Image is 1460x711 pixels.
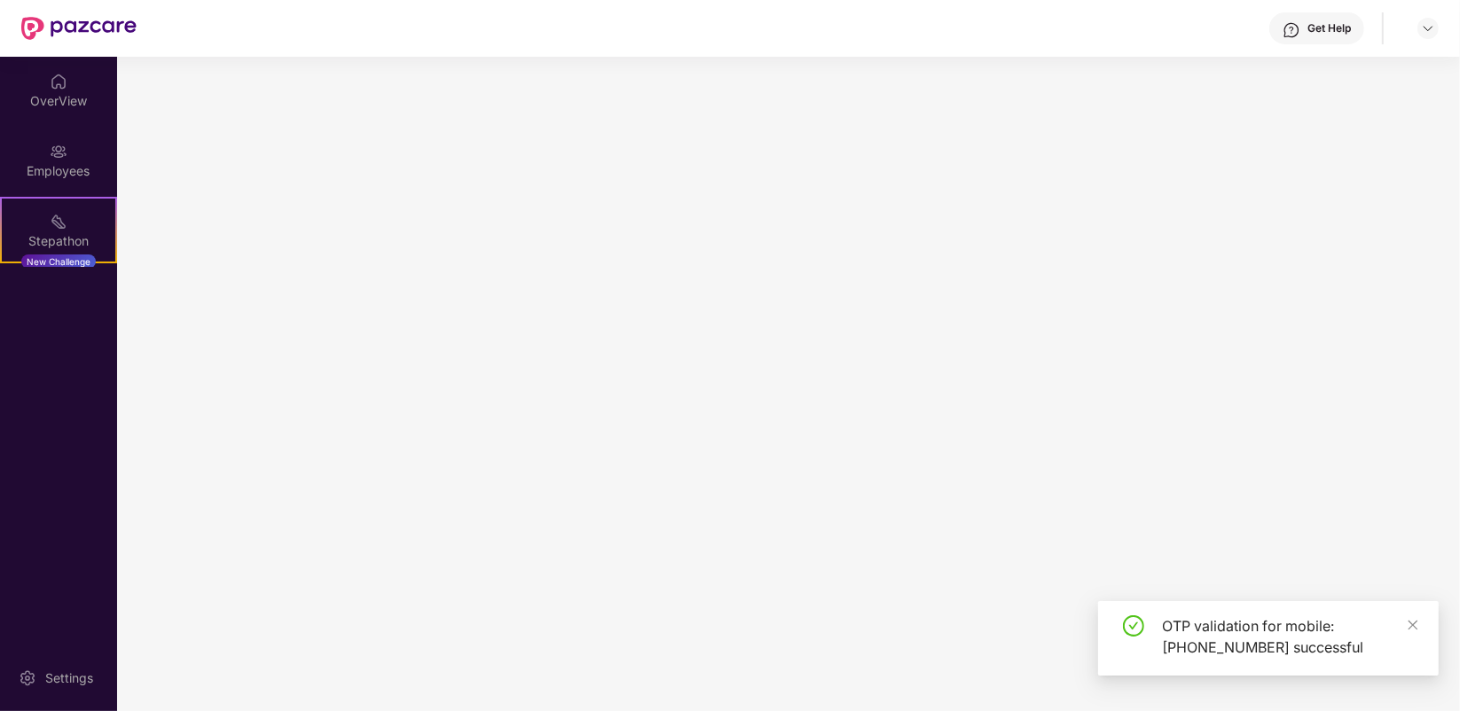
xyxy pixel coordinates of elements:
[50,213,67,230] img: svg+xml;base64,PHN2ZyB4bWxucz0iaHR0cDovL3d3dy53My5vcmcvMjAwMC9zdmciIHdpZHRoPSIyMSIgaGVpZ2h0PSIyMC...
[21,17,137,40] img: New Pazcare Logo
[1307,21,1351,35] div: Get Help
[21,254,96,269] div: New Challenge
[50,73,67,90] img: svg+xml;base64,PHN2ZyBpZD0iSG9tZSIgeG1sbnM9Imh0dHA6Ly93d3cudzMub3JnLzIwMDAvc3ZnIiB3aWR0aD0iMjAiIG...
[1123,615,1144,637] span: check-circle
[1407,619,1419,631] span: close
[40,669,98,687] div: Settings
[1421,21,1435,35] img: svg+xml;base64,PHN2ZyBpZD0iRHJvcGRvd24tMzJ4MzIiIHhtbG5zPSJodHRwOi8vd3d3LnczLm9yZy8yMDAwL3N2ZyIgd2...
[1162,615,1417,658] div: OTP validation for mobile: [PHONE_NUMBER] successful
[1283,21,1300,39] img: svg+xml;base64,PHN2ZyBpZD0iSGVscC0zMngzMiIgeG1sbnM9Imh0dHA6Ly93d3cudzMub3JnLzIwMDAvc3ZnIiB3aWR0aD...
[19,669,36,687] img: svg+xml;base64,PHN2ZyBpZD0iU2V0dGluZy0yMHgyMCIgeG1sbnM9Imh0dHA6Ly93d3cudzMub3JnLzIwMDAvc3ZnIiB3aW...
[50,143,67,160] img: svg+xml;base64,PHN2ZyBpZD0iRW1wbG95ZWVzIiB4bWxucz0iaHR0cDovL3d3dy53My5vcmcvMjAwMC9zdmciIHdpZHRoPS...
[2,232,115,250] div: Stepathon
